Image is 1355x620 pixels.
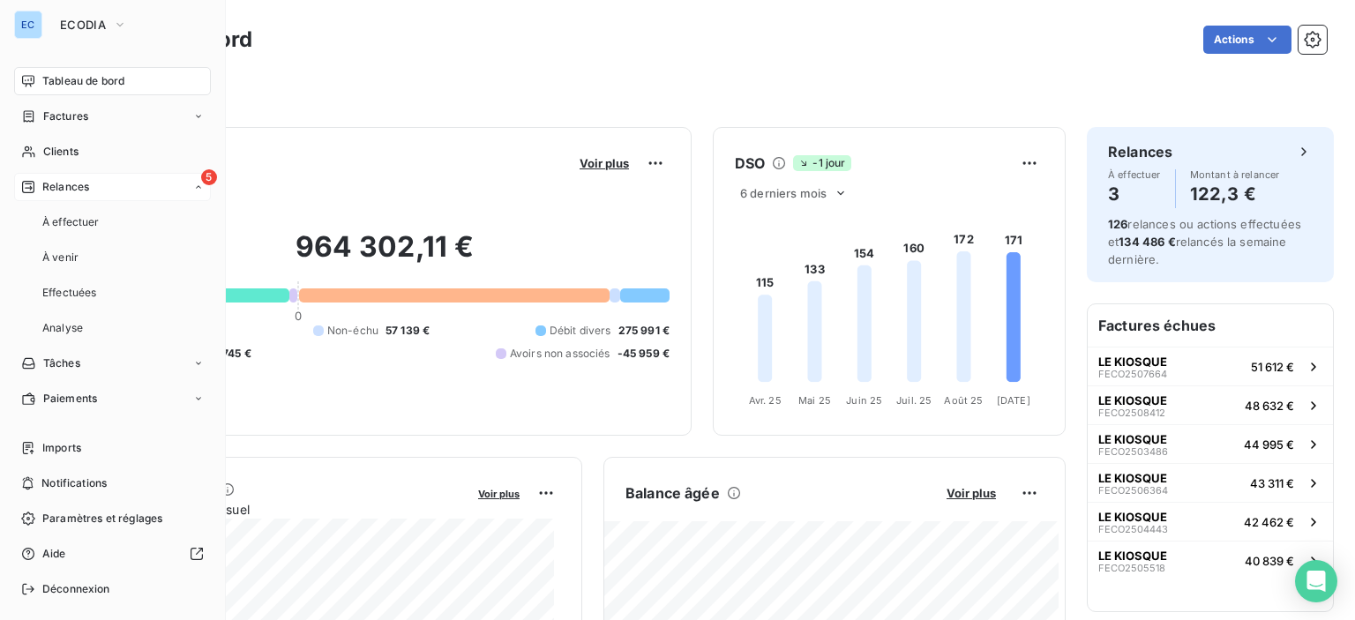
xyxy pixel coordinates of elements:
[1098,510,1167,524] span: LE KIOSQUE
[1088,502,1333,541] button: LE KIOSQUEFECO250444342 462 €
[1088,385,1333,424] button: LE KIOSQUEFECO250841248 632 €
[580,156,629,170] span: Voir plus
[1244,437,1294,452] span: 44 995 €
[1295,560,1337,602] div: Open Intercom Messenger
[42,320,83,336] span: Analyse
[42,440,81,456] span: Imports
[625,482,720,504] h6: Balance âgée
[100,500,466,519] span: Chiffre d'affaires mensuel
[1108,169,1161,180] span: À effectuer
[42,511,162,527] span: Paramètres et réglages
[947,486,996,500] span: Voir plus
[1098,563,1165,573] span: FECO2505518
[798,394,831,407] tspan: Mai 25
[1098,485,1168,496] span: FECO2506364
[1088,424,1333,463] button: LE KIOSQUEFECO250348644 995 €
[1088,463,1333,502] button: LE KIOSQUEFECO250636443 311 €
[1108,141,1172,162] h6: Relances
[1098,432,1167,446] span: LE KIOSQUE
[1203,26,1291,54] button: Actions
[1098,407,1165,418] span: FECO2508412
[14,11,42,39] div: EC
[100,229,670,282] h2: 964 302,11 €
[941,485,1001,501] button: Voir plus
[1088,541,1333,579] button: LE KIOSQUEFECO250551840 839 €
[1098,446,1168,457] span: FECO2503486
[944,394,983,407] tspan: Août 25
[1098,524,1168,534] span: FECO2504443
[1098,393,1167,407] span: LE KIOSQUE
[1098,471,1167,485] span: LE KIOSQUE
[1108,217,1127,231] span: 126
[896,394,932,407] tspan: Juil. 25
[510,346,610,362] span: Avoirs non associés
[42,581,110,597] span: Déconnexion
[793,155,850,171] span: -1 jour
[618,346,670,362] span: -45 959 €
[473,485,525,501] button: Voir plus
[618,323,670,339] span: 275 991 €
[42,285,97,301] span: Effectuées
[574,155,634,171] button: Voir plus
[1244,515,1294,529] span: 42 462 €
[1098,549,1167,563] span: LE KIOSQUE
[735,153,765,174] h6: DSO
[14,540,211,568] a: Aide
[1245,399,1294,413] span: 48 632 €
[1190,169,1280,180] span: Montant à relancer
[43,355,80,371] span: Tâches
[1098,355,1167,369] span: LE KIOSQUE
[1250,476,1294,490] span: 43 311 €
[41,475,107,491] span: Notifications
[478,488,520,500] span: Voir plus
[1098,369,1167,379] span: FECO2507664
[550,323,611,339] span: Débit divers
[42,250,79,265] span: À venir
[1190,180,1280,208] h4: 122,3 €
[1251,360,1294,374] span: 51 612 €
[1108,180,1161,208] h4: 3
[60,18,106,32] span: ECODIA
[1119,235,1175,249] span: 134 486 €
[42,73,124,89] span: Tableau de bord
[43,391,97,407] span: Paiements
[1108,217,1301,266] span: relances ou actions effectuées et relancés la semaine dernière.
[42,179,89,195] span: Relances
[997,394,1030,407] tspan: [DATE]
[43,108,88,124] span: Factures
[42,214,100,230] span: À effectuer
[386,323,430,339] span: 57 139 €
[43,144,79,160] span: Clients
[749,394,782,407] tspan: Avr. 25
[42,546,66,562] span: Aide
[846,394,882,407] tspan: Juin 25
[201,169,217,185] span: 5
[295,309,302,323] span: 0
[327,323,378,339] span: Non-échu
[1245,554,1294,568] span: 40 839 €
[740,186,827,200] span: 6 derniers mois
[1088,347,1333,385] button: LE KIOSQUEFECO250766451 612 €
[1088,304,1333,347] h6: Factures échues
